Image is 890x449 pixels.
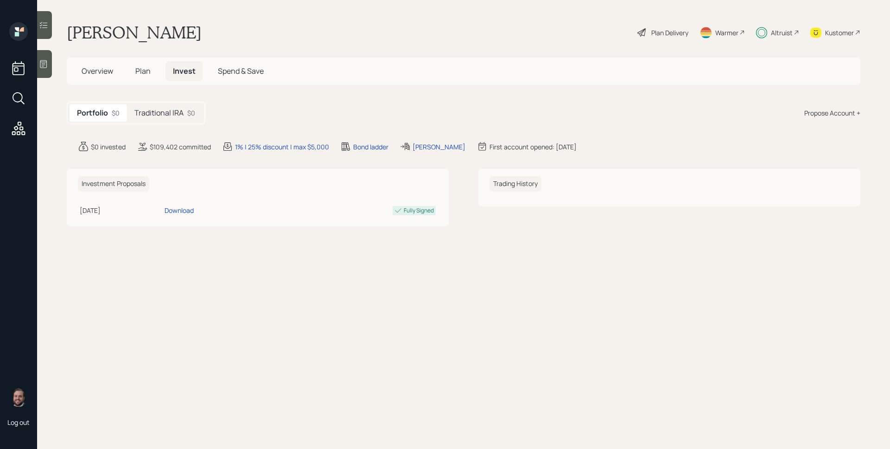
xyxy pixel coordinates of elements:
[353,142,388,152] div: Bond ladder
[112,108,120,118] div: $0
[489,142,577,152] div: First account opened: [DATE]
[165,205,194,215] div: Download
[187,108,195,118] div: $0
[77,109,108,117] h5: Portfolio
[150,142,211,152] div: $109,402 committed
[235,142,329,152] div: 1% | 25% discount | max $5,000
[135,66,151,76] span: Plan
[489,176,541,192] h6: Trading History
[82,66,113,76] span: Overview
[804,108,860,118] div: Propose Account +
[9,388,28,407] img: james-distasi-headshot.png
[771,28,793,38] div: Altruist
[218,66,264,76] span: Spend & Save
[651,28,688,38] div: Plan Delivery
[91,142,126,152] div: $0 invested
[134,109,184,117] h5: Traditional IRA
[80,205,161,215] div: [DATE]
[173,66,196,76] span: Invest
[78,176,149,192] h6: Investment Proposals
[404,206,434,215] div: Fully Signed
[715,28,738,38] div: Warmer
[413,142,465,152] div: [PERSON_NAME]
[67,22,202,43] h1: [PERSON_NAME]
[825,28,854,38] div: Kustomer
[7,418,30,427] div: Log out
